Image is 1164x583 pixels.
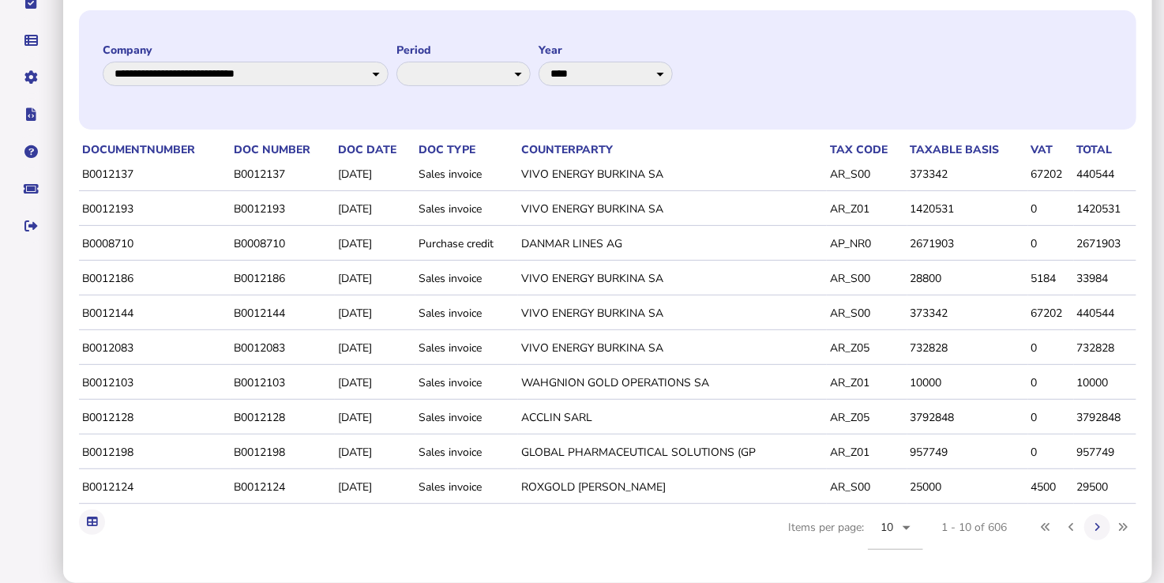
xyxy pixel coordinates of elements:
button: Data manager [15,24,48,57]
i: Data manager [25,40,39,41]
td: VIVO ENERGY BURKINA SA [518,297,827,330]
td: B0012137 [79,158,231,191]
td: Sales invoice [415,158,518,191]
button: Export table data to Excel [79,510,105,536]
td: Sales invoice [415,332,518,365]
td: 5184 [1028,262,1074,295]
td: Sales invoice [415,367,518,400]
td: 440544 [1074,158,1136,191]
td: AR_Z01 [827,193,907,226]
td: [DATE] [335,367,415,400]
td: 29500 [1074,471,1136,504]
td: B0012124 [231,471,335,504]
td: B0012137 [231,158,335,191]
td: B0012186 [231,262,335,295]
label: Period [396,43,531,58]
th: Total [1074,141,1136,158]
button: First page [1033,514,1059,540]
td: B0012193 [231,193,335,226]
td: B0012186 [79,262,231,295]
td: VIVO ENERGY BURKINA SA [518,193,827,226]
td: VIVO ENERGY BURKINA SA [518,332,827,365]
td: [DATE] [335,436,415,469]
th: Doc date [335,141,415,158]
td: 957749 [1074,436,1136,469]
td: B0012144 [231,297,335,330]
th: Counterparty [518,141,827,158]
td: B0012103 [231,367,335,400]
td: 0 [1028,228,1074,261]
td: [DATE] [335,471,415,504]
td: 0 [1028,367,1074,400]
button: Last page [1110,514,1136,540]
th: Doc number [231,141,335,158]
td: AP_NR0 [827,228,907,261]
td: AR_S00 [827,297,907,330]
button: Manage settings [15,61,48,94]
td: 33984 [1074,262,1136,295]
label: Company [103,43,389,58]
td: B0012128 [79,401,231,434]
td: Sales invoice [415,471,518,504]
td: B0012198 [231,436,335,469]
td: [DATE] [335,193,415,226]
td: 67202 [1028,297,1074,330]
td: B0012193 [79,193,231,226]
th: Taxable basis [907,141,1028,158]
td: B0012083 [79,332,231,365]
button: Help pages [15,135,48,168]
td: Sales invoice [415,193,518,226]
span: 10 [881,520,894,535]
td: 1420531 [907,193,1028,226]
td: 732828 [1074,332,1136,365]
td: AR_Z05 [827,401,907,434]
td: 67202 [1028,158,1074,191]
td: 2671903 [907,228,1028,261]
th: VAT [1028,141,1074,158]
td: 0 [1028,436,1074,469]
td: Sales invoice [415,262,518,295]
td: AR_S00 [827,262,907,295]
td: [DATE] [335,401,415,434]
td: 0 [1028,193,1074,226]
td: 3792848 [1074,401,1136,434]
td: 957749 [907,436,1028,469]
td: B0012128 [231,401,335,434]
td: [DATE] [335,297,415,330]
td: B0012083 [231,332,335,365]
td: B0012144 [79,297,231,330]
td: 2671903 [1074,228,1136,261]
td: 10000 [907,367,1028,400]
td: DANMAR LINES AG [518,228,827,261]
td: B0012198 [79,436,231,469]
button: Next page [1084,514,1110,540]
td: 440544 [1074,297,1136,330]
td: 0 [1028,401,1074,434]
td: VIVO ENERGY BURKINA SA [518,262,827,295]
td: 28800 [907,262,1028,295]
td: 1420531 [1074,193,1136,226]
td: ACCLIN SARL [518,401,827,434]
th: documentNumber [79,141,231,158]
td: [DATE] [335,262,415,295]
td: AR_S00 [827,471,907,504]
th: Tax code [827,141,907,158]
td: VIVO ENERGY BURKINA SA [518,158,827,191]
td: Sales invoice [415,297,518,330]
td: B0008710 [79,228,231,261]
td: [DATE] [335,158,415,191]
td: [DATE] [335,228,415,261]
td: 0 [1028,332,1074,365]
button: Developer hub links [15,98,48,131]
td: AR_Z01 [827,367,907,400]
td: [DATE] [335,332,415,365]
td: AR_Z05 [827,332,907,365]
td: 4500 [1028,471,1074,504]
td: 373342 [907,297,1028,330]
td: Sales invoice [415,436,518,469]
button: Sign out [15,209,48,243]
button: Previous page [1059,514,1085,540]
div: Items per page: [788,506,923,567]
mat-form-field: Change page size [868,506,923,567]
td: GLOBAL PHARMACEUTICAL SOLUTIONS (GP [518,436,827,469]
